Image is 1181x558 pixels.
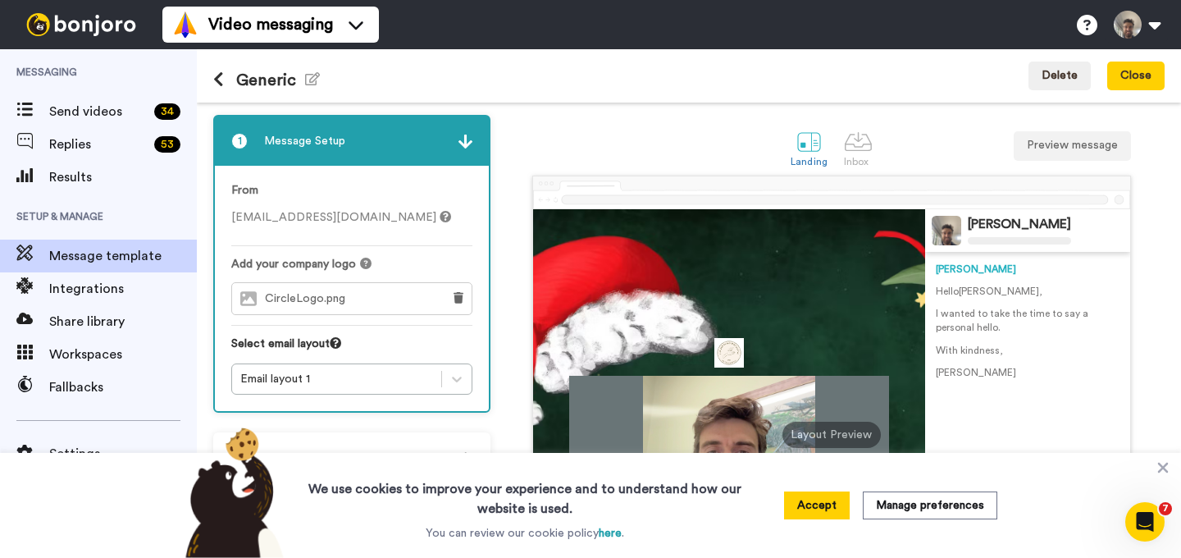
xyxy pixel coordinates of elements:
[231,133,248,149] span: 1
[49,377,197,397] span: Fallbacks
[844,156,873,167] div: Inbox
[1028,62,1091,91] button: Delete
[213,71,320,89] h1: Generic
[49,444,197,464] span: Settings
[213,432,490,485] div: 2Message Content
[936,263,1119,277] div: [PERSON_NAME]
[426,525,624,542] p: You can review our cookie policy .
[791,156,828,167] div: Landing
[154,136,180,153] div: 53
[49,345,197,364] span: Workspaces
[231,212,451,223] span: [EMAIL_ADDRESS][DOMAIN_NAME]
[599,528,622,539] a: here
[458,135,472,149] img: arrow.svg
[932,216,961,245] img: Profile Image
[49,312,197,332] span: Share library
[264,133,345,149] span: Message Setup
[1107,62,1165,91] button: Close
[1159,502,1172,515] span: 7
[265,292,353,306] span: CircleLogo.png
[154,103,180,120] div: 34
[231,256,356,272] span: Add your company logo
[49,167,197,187] span: Results
[863,492,997,519] button: Manage preferences
[1014,131,1131,161] button: Preview message
[240,371,433,387] div: Email layout 1
[49,246,197,266] span: Message template
[171,427,292,558] img: bear-with-cookie.png
[714,338,744,368] img: 08376947-26c1-4978-9108-90f85f006a24
[292,469,758,519] h3: We use cookies to improve your experience and to understand how our website is used.
[1125,502,1165,542] iframe: Intercom live chat
[208,13,333,36] span: Video messaging
[782,119,836,176] a: Landing
[49,279,197,299] span: Integrations
[20,13,143,36] img: bj-logo-header-white.svg
[49,135,148,154] span: Replies
[936,366,1119,380] p: [PERSON_NAME]
[936,307,1119,335] p: I wanted to take the time to say a personal hello.
[231,182,258,199] label: From
[172,11,198,38] img: vm-color.svg
[782,422,881,448] div: Layout Preview
[936,344,1119,358] p: With kindness,
[264,451,359,467] span: Message Content
[968,217,1071,232] div: [PERSON_NAME]
[49,102,148,121] span: Send videos
[936,285,1119,299] p: Hello [PERSON_NAME] ,
[784,492,850,519] button: Accept
[836,119,881,176] a: Inbox
[231,336,472,364] div: Select email layout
